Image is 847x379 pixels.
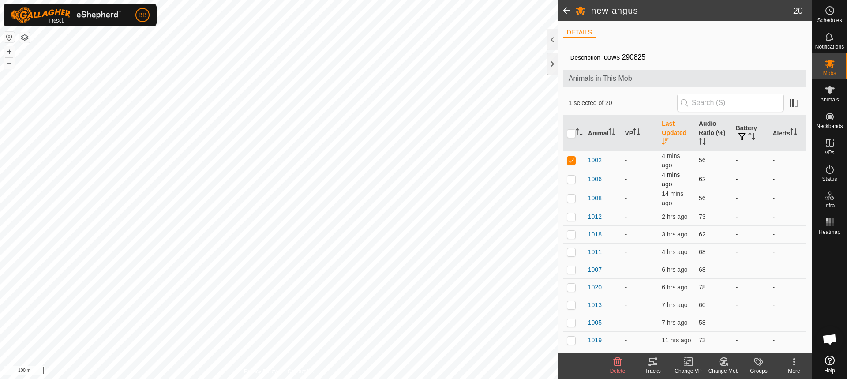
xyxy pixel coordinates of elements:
[790,130,797,137] p-sorticon: Activate to sort
[769,116,806,151] th: Alerts
[741,367,776,375] div: Groups
[820,97,839,102] span: Animals
[817,18,842,23] span: Schedules
[622,116,659,151] th: VP
[4,32,15,42] button: Reset Map
[769,314,806,331] td: -
[625,319,627,326] app-display-virtual-paddock-transition: -
[569,73,801,84] span: Animals in This Mob
[600,50,649,64] span: cows 290825
[699,301,706,308] span: 60
[699,231,706,238] span: 62
[699,337,706,344] span: 73
[823,71,836,76] span: Mobs
[732,225,769,243] td: -
[706,367,741,375] div: Change Mob
[570,54,600,61] label: Description
[769,208,806,225] td: -
[625,337,627,344] app-display-virtual-paddock-transition: -
[732,278,769,296] td: -
[769,296,806,314] td: -
[608,130,615,137] p-sorticon: Activate to sort
[699,266,706,273] span: 68
[139,11,147,20] span: BB
[671,367,706,375] div: Change VP
[769,243,806,261] td: -
[625,157,627,164] app-display-virtual-paddock-transition: -
[658,116,695,151] th: Last Updated
[732,314,769,331] td: -
[699,213,706,220] span: 73
[699,319,706,326] span: 58
[662,190,683,206] span: 4 Sept 2025, 6:31 am
[662,231,687,238] span: 4 Sept 2025, 3:21 am
[769,170,806,189] td: -
[588,194,602,203] span: 1008
[812,352,847,377] a: Help
[699,176,706,183] span: 62
[588,175,602,184] span: 1006
[732,151,769,170] td: -
[793,4,803,17] span: 20
[824,368,835,373] span: Help
[563,28,596,38] li: DETAILS
[610,368,626,374] span: Delete
[732,116,769,151] th: Battery
[769,331,806,349] td: -
[695,116,732,151] th: Audio Ratio (%)
[732,331,769,349] td: -
[625,301,627,308] app-display-virtual-paddock-transition: -
[699,248,706,255] span: 68
[625,213,627,220] app-display-virtual-paddock-transition: -
[769,151,806,170] td: -
[625,266,627,273] app-display-virtual-paddock-transition: -
[732,170,769,189] td: -
[732,349,769,367] td: -
[769,261,806,278] td: -
[635,367,671,375] div: Tracks
[625,176,627,183] app-display-virtual-paddock-transition: -
[662,213,687,220] span: 4 Sept 2025, 4:41 am
[816,124,843,129] span: Neckbands
[576,130,583,137] p-sorticon: Activate to sort
[699,195,706,202] span: 56
[4,46,15,57] button: +
[591,5,793,16] h2: new angus
[748,134,755,141] p-sorticon: Activate to sort
[588,283,602,292] span: 1020
[662,139,669,146] p-sorticon: Activate to sort
[662,319,687,326] span: 3 Sept 2025, 11:21 pm
[585,116,622,151] th: Animal
[699,139,706,146] p-sorticon: Activate to sort
[662,284,687,291] span: 4 Sept 2025, 12:01 am
[769,225,806,243] td: -
[19,32,30,43] button: Map Layers
[588,300,602,310] span: 1013
[288,368,314,375] a: Contact Us
[699,284,706,291] span: 78
[625,284,627,291] app-display-virtual-paddock-transition: -
[817,326,843,353] a: Open chat
[625,231,627,238] app-display-virtual-paddock-transition: -
[588,230,602,239] span: 1018
[732,208,769,225] td: -
[662,248,687,255] span: 4 Sept 2025, 2:21 am
[825,150,834,155] span: VPs
[732,261,769,278] td: -
[662,266,687,273] span: 4 Sept 2025, 12:21 am
[819,229,840,235] span: Heatmap
[662,337,691,344] span: 3 Sept 2025, 7:41 pm
[769,349,806,367] td: -
[588,248,602,257] span: 1011
[4,58,15,68] button: –
[662,171,680,188] span: 4 Sept 2025, 6:41 am
[776,367,812,375] div: More
[815,44,844,49] span: Notifications
[588,336,602,345] span: 1019
[732,243,769,261] td: -
[732,189,769,208] td: -
[822,176,837,182] span: Status
[588,156,602,165] span: 1002
[588,318,602,327] span: 1005
[625,195,627,202] app-display-virtual-paddock-transition: -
